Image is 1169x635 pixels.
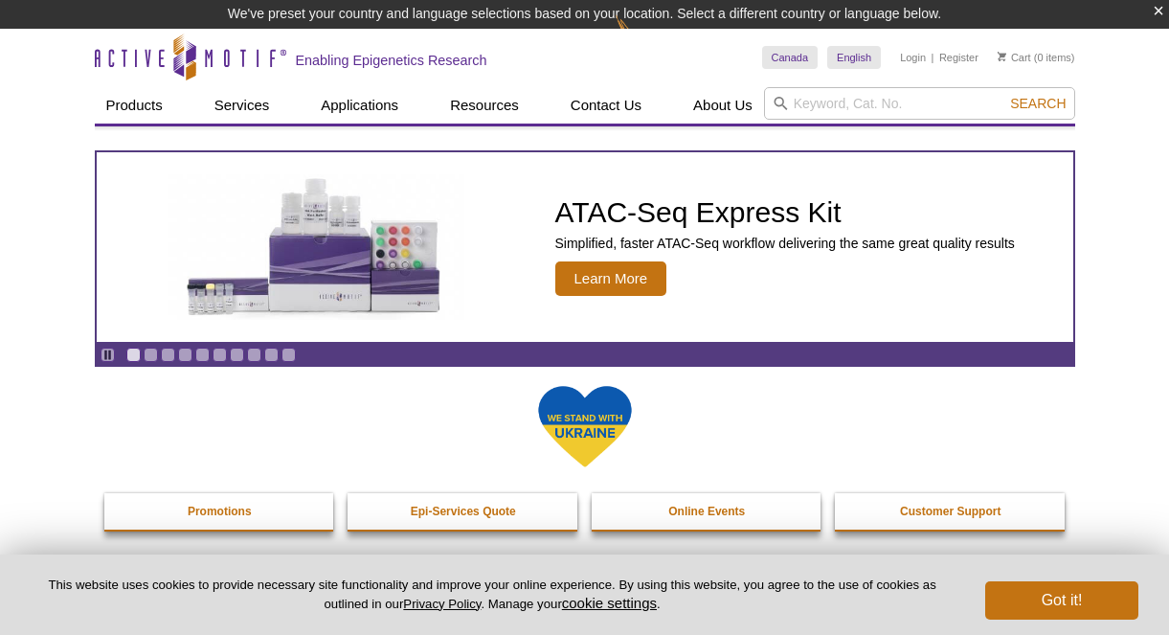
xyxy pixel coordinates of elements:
a: About Us [682,87,764,124]
strong: Promotions [188,505,252,518]
a: Go to slide 1 [126,348,141,362]
p: Simplified, faster ATAC-Seq workflow delivering the same great quality results [555,235,1015,252]
strong: Online Events [668,505,745,518]
a: English [827,46,881,69]
img: Change Here [616,14,666,59]
article: ATAC-Seq Express Kit [97,152,1073,342]
a: Toggle autoplay [101,348,115,362]
a: Online Events [592,493,823,530]
a: Login [900,51,926,64]
button: Search [1004,95,1071,112]
li: (0 items) [998,46,1075,69]
a: Go to slide 6 [213,348,227,362]
strong: Epi-Services Quote [411,505,516,518]
h2: Enabling Epigenetics Research [296,52,487,69]
button: Got it! [985,581,1138,620]
img: Your Cart [998,52,1006,61]
a: ATAC-Seq Express Kit ATAC-Seq Express Kit Simplified, faster ATAC-Seq workflow delivering the sam... [97,152,1073,342]
a: Go to slide 7 [230,348,244,362]
a: Customer Support [835,493,1067,530]
a: Go to slide 8 [247,348,261,362]
a: Go to slide 5 [195,348,210,362]
a: Register [939,51,978,64]
a: Go to slide 9 [264,348,279,362]
a: Services [203,87,281,124]
a: Promotions [104,493,336,530]
a: Go to slide 10 [281,348,296,362]
a: Products [95,87,174,124]
a: Canada [762,46,819,69]
a: Go to slide 3 [161,348,175,362]
img: ATAC-Seq Express Kit [158,174,474,320]
span: Search [1010,96,1066,111]
button: cookie settings [562,595,657,611]
img: We Stand With Ukraine [537,384,633,469]
a: Cart [998,51,1031,64]
a: Applications [309,87,410,124]
li: | [932,46,934,69]
a: Privacy Policy [403,597,481,611]
a: Resources [438,87,530,124]
strong: Customer Support [900,505,1000,518]
a: Go to slide 4 [178,348,192,362]
span: Learn More [555,261,667,296]
a: Epi-Services Quote [348,493,579,530]
a: Contact Us [559,87,653,124]
h2: ATAC-Seq Express Kit [555,198,1015,227]
a: Go to slide 2 [144,348,158,362]
input: Keyword, Cat. No. [764,87,1075,120]
p: This website uses cookies to provide necessary site functionality and improve your online experie... [31,577,954,613]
